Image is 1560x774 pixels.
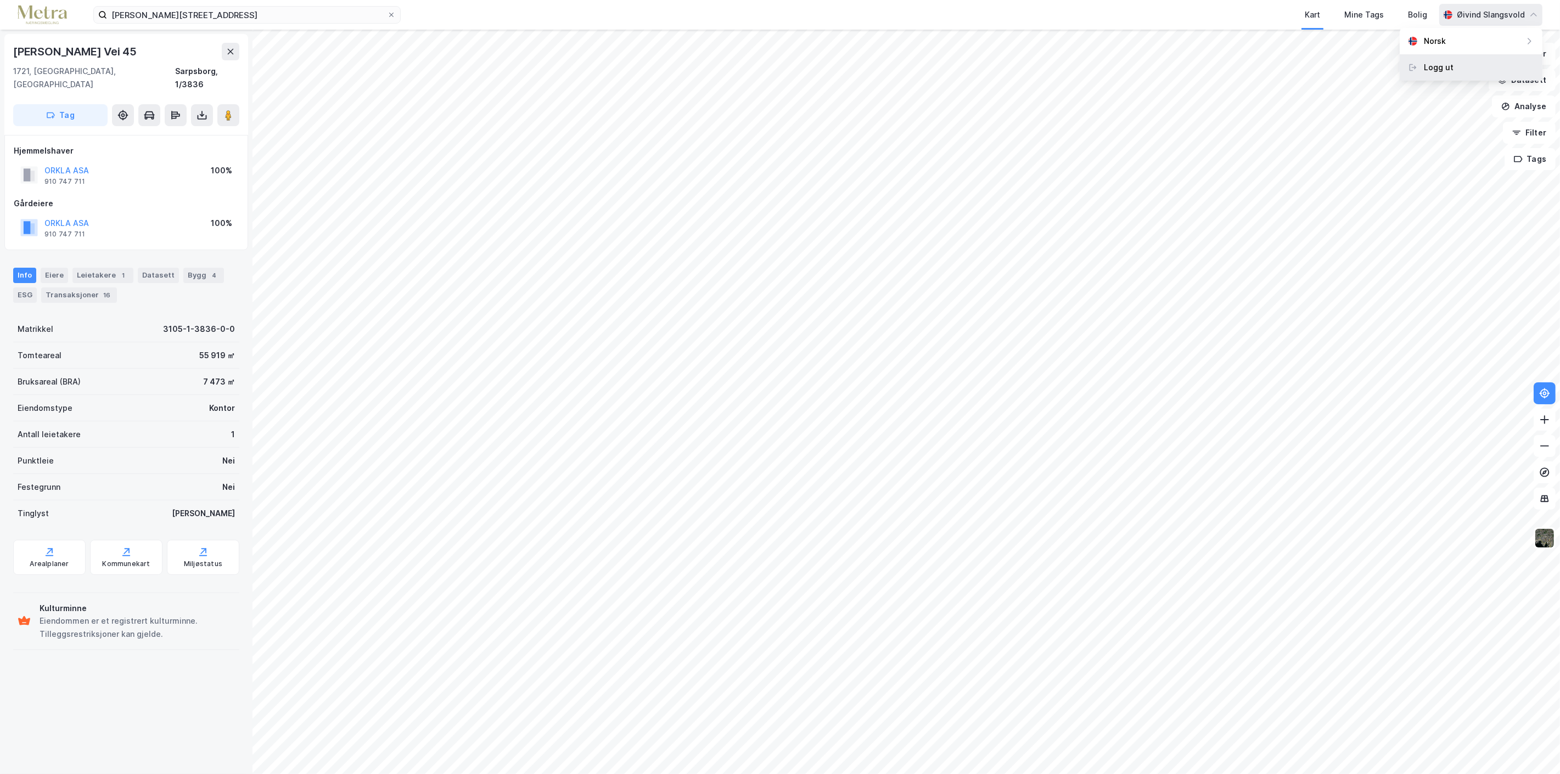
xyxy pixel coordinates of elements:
button: Analyse [1492,95,1556,117]
div: 1721, [GEOGRAPHIC_DATA], [GEOGRAPHIC_DATA] [13,65,175,91]
div: [PERSON_NAME] Vei 45 [13,43,139,60]
div: Hjemmelshaver [14,144,239,157]
div: 4 [209,270,220,281]
img: metra-logo.256734c3b2bbffee19d4.png [18,5,67,25]
button: Tag [13,104,108,126]
div: 910 747 711 [44,230,85,239]
div: Tomteareal [18,349,61,362]
div: [PERSON_NAME] [172,507,235,520]
div: Bygg [183,268,224,283]
div: Nei [222,454,235,467]
div: 16 [101,290,113,301]
div: ESG [13,287,37,303]
div: Eiere [41,268,68,283]
img: 9k= [1534,528,1555,549]
div: Tinglyst [18,507,49,520]
div: Miljøstatus [184,560,222,568]
div: Nei [222,481,235,494]
div: Bruksareal (BRA) [18,375,81,388]
div: 55 919 ㎡ [199,349,235,362]
div: 1 [118,270,129,281]
div: Kart [1305,8,1320,21]
div: Eiendomstype [18,402,72,415]
div: Kulturminne [40,602,235,615]
div: Sarpsborg, 1/3836 [175,65,239,91]
div: Kontor [209,402,235,415]
button: Filter [1503,122,1556,144]
div: Info [13,268,36,283]
div: Bolig [1408,8,1427,21]
div: 100% [211,164,232,177]
div: Norsk [1424,35,1446,48]
div: Leietakere [72,268,133,283]
div: 910 747 711 [44,177,85,186]
div: Antall leietakere [18,428,81,441]
div: Datasett [138,268,179,283]
div: 7 473 ㎡ [203,375,235,388]
div: Mine Tags [1344,8,1384,21]
div: Punktleie [18,454,54,467]
iframe: Chat Widget [1505,721,1560,774]
div: Festegrunn [18,481,60,494]
div: Arealplaner [30,560,69,568]
div: Kommunekart [102,560,150,568]
button: Tags [1505,148,1556,170]
div: Gårdeiere [14,197,239,210]
input: Søk på adresse, matrikkel, gårdeiere, leietakere eller personer [107,7,387,23]
div: 100% [211,217,232,230]
div: 1 [231,428,235,441]
div: Kontrollprogram for chat [1505,721,1560,774]
div: Matrikkel [18,323,53,336]
div: Logg ut [1424,61,1454,74]
div: Transaksjoner [41,287,117,303]
div: Øivind Slangsvold [1457,8,1525,21]
div: Eiendommen er et registrert kulturminne. Tilleggsrestriksjoner kan gjelde. [40,614,235,641]
div: 3105-1-3836-0-0 [163,323,235,336]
